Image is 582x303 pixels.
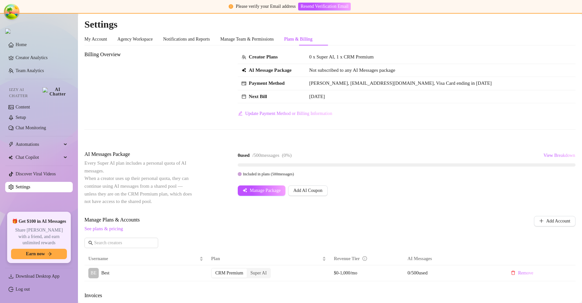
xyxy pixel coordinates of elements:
div: Plans & Billing [284,36,312,43]
span: Manage Package [250,188,281,193]
div: My Account [84,36,107,43]
strong: 0 used [238,153,250,158]
span: arrow-right [47,252,52,256]
span: ( 0 %) [282,153,292,158]
span: Resend Verification Email [300,4,348,9]
span: Automations [16,139,62,150]
button: View Breakdown [543,150,576,161]
div: segmented control [211,268,271,278]
button: Manage Package [238,185,285,196]
span: [DATE] [309,94,325,99]
span: AI Messages Package [84,150,194,158]
span: Earn now [26,251,45,257]
div: CRM Premium [212,269,247,278]
strong: AI Message Package [249,68,292,73]
a: See plans & pricing [84,226,123,231]
span: / 500 messages [252,153,279,158]
span: search [88,241,93,245]
td: $0-1,000/mo [330,265,404,281]
th: AI Messages [404,253,502,265]
img: logo.svg [5,29,10,34]
div: Super AI [247,269,270,278]
h2: Settings [84,18,576,31]
span: info-circle [362,256,367,261]
a: Team Analytics [16,68,44,73]
span: Every Super AI plan includes a personal quota of AI messages. When a creator uses up their person... [84,160,192,204]
strong: Next Bill [249,94,267,99]
a: Settings [16,184,30,189]
a: Chat Monitoring [16,125,46,130]
button: Add Account [534,216,576,226]
span: Izzy AI Chatter [9,87,40,99]
input: Search creators [94,239,149,246]
span: Not subscribed to any AI Messages package [309,67,395,74]
span: plus [539,219,544,223]
span: Add Account [546,219,570,224]
button: Add AI Coupon [288,185,327,196]
span: Manage Plans & Accounts [84,216,490,224]
div: Please verify your Email address [236,3,296,10]
div: Manage Team & Permissions [220,36,274,43]
div: Notifications and Reports [163,36,210,43]
button: Remove [506,268,538,278]
span: 🎁 Get $100 in AI Messages [12,218,66,225]
span: calendar [242,94,246,99]
span: Plan [211,255,321,262]
strong: Creator Plans [249,54,278,59]
span: Remove [518,271,533,276]
a: Creator Analytics [16,53,68,63]
div: Agency Workspace [118,36,153,43]
a: Log out [16,287,30,292]
th: Plan [207,253,330,265]
span: edit [238,111,243,116]
span: BE [91,270,96,277]
span: team [242,55,246,59]
span: Share [PERSON_NAME] with a friend, and earn unlimited rewards [11,227,67,246]
span: Chat Copilot [16,152,62,163]
span: download [8,274,14,279]
span: 0 x Super AI, 1 x CRM Premium [309,54,373,59]
span: thunderbolt [8,142,14,147]
a: Content [16,105,30,109]
button: Resend Verification Email [298,3,350,10]
span: Username [88,255,198,262]
span: Invoices [84,292,194,299]
span: Best [101,271,109,275]
strong: Payment Method [249,81,285,86]
a: Setup [16,115,26,120]
span: Revenue Tier [334,256,360,261]
button: Earn nowarrow-right [11,249,67,259]
span: [PERSON_NAME], [EMAIL_ADDRESS][DOMAIN_NAME], Visa Card ending in [DATE] [309,81,492,86]
button: Open Tanstack query devtools [5,5,18,18]
span: credit-card [242,81,246,86]
button: Update Payment Method or Billing Information [238,108,333,119]
span: Download Desktop App [16,274,59,279]
span: exclamation-circle [229,4,233,9]
span: View Breakdown [543,153,575,158]
th: Username [84,253,207,265]
span: Add AI Coupon [293,188,322,193]
a: Discover Viral Videos [16,171,56,176]
span: Included in plans ( 500 messages) [243,172,294,176]
span: delete [511,271,515,275]
span: 0 / 500 used [408,270,428,275]
img: AI Chatter [43,87,68,96]
span: Billing Overview [84,51,194,58]
img: Chat Copilot [8,155,13,160]
a: Home [16,42,27,47]
span: Update Payment Method or Billing Information [245,111,332,116]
